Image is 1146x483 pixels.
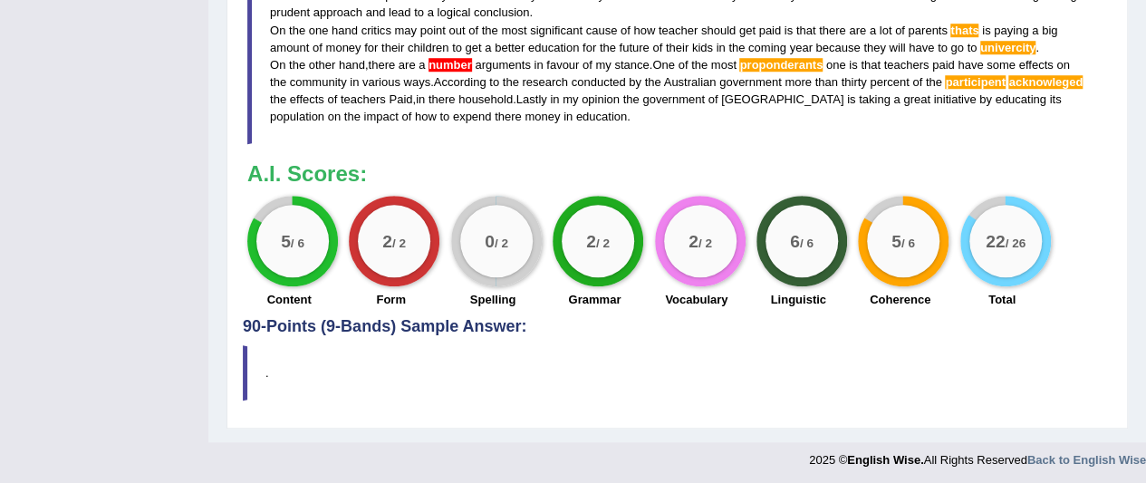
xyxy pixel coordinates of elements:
[814,75,837,89] span: than
[568,291,621,308] label: Grammar
[859,92,891,106] span: taking
[411,110,415,123] span: Possible typo: you repeated a whitespace (did you mean: )
[863,41,886,54] span: they
[452,41,462,54] span: to
[909,41,934,54] span: have
[428,5,434,19] span: a
[328,110,341,123] span: on
[573,110,576,123] span: Possible typo: you repeated a whitespace (did you mean: )
[901,236,915,249] small: / 6
[448,41,452,54] span: Possible typo: you repeated a whitespace (did you mean: )
[621,24,631,37] span: of
[889,41,905,54] span: will
[394,24,417,37] span: may
[270,92,286,106] span: the
[546,58,579,72] span: favour
[958,58,983,72] span: have
[1008,75,1083,89] span: Possible spelling mistake found. (did you mean: acknowledged)
[847,453,923,467] strong: English Wise.
[448,24,465,37] span: out
[416,92,425,106] span: in
[439,110,449,123] span: to
[633,24,655,37] span: how
[826,58,846,72] span: one
[691,58,708,72] span: the
[809,442,1146,469] div: 2025 © All Rights Reserved
[289,58,305,72] span: the
[595,58,611,72] span: my
[785,24,793,37] span: is
[967,41,977,54] span: to
[465,41,481,54] span: get
[344,110,361,123] span: the
[392,236,406,249] small: / 2
[893,92,900,106] span: a
[470,291,516,308] label: Spelling
[368,58,395,72] span: there
[434,75,486,89] span: According
[332,24,358,37] span: hand
[652,41,662,54] span: of
[982,24,990,37] span: is
[403,75,430,89] span: ways
[701,24,736,37] span: should
[270,75,286,89] span: the
[270,58,285,72] span: On
[883,58,929,72] span: teachers
[420,24,446,37] span: point
[270,110,324,123] span: population
[739,58,823,72] span: Possible spelling mistake found. (did you mean: preponderance)
[572,75,626,89] span: conducted
[903,92,930,106] span: great
[550,92,559,106] span: in
[645,75,661,89] span: the
[721,92,843,106] span: [GEOGRAPHIC_DATA]
[994,24,1028,37] span: paying
[530,24,583,37] span: significant
[945,75,1005,89] span: Possible spelling mistake found. (did you mean: participant)
[692,41,713,54] span: kids
[327,92,337,106] span: of
[841,75,866,89] span: thirty
[290,92,324,106] span: effects
[719,75,782,89] span: government
[414,5,424,19] span: to
[324,92,328,106] span: Possible typo: you repeated a whitespace (did you mean: )
[664,75,717,89] span: Australian
[389,5,411,19] span: lead
[728,41,745,54] span: the
[980,41,1035,54] span: Possible spelling mistake found. (did you mean: university)
[313,41,323,54] span: of
[267,291,312,308] label: Content
[458,92,513,106] span: household
[291,236,304,249] small: / 6
[341,92,386,106] span: teachers
[642,92,705,106] span: government
[796,24,816,37] span: that
[770,291,825,308] label: Linguistic
[419,58,425,72] span: a
[485,230,495,250] big: 0
[623,92,640,106] span: the
[782,75,785,89] span: Possible typo: you repeated a whitespace (did you mean: )
[629,75,641,89] span: by
[1049,92,1061,106] span: its
[619,41,649,54] span: future
[583,58,592,72] span: of
[489,75,499,89] span: to
[785,75,812,89] span: more
[790,230,800,250] big: 6
[325,41,361,54] span: money
[401,110,411,123] span: of
[1056,58,1069,72] span: on
[815,41,860,54] span: because
[976,92,979,106] span: Possible typo: you repeated a whitespace (did you mean: )
[399,58,416,72] span: are
[849,58,857,72] span: is
[1027,453,1146,467] a: Back to English Wise
[376,291,406,308] label: Form
[525,110,560,123] span: money
[789,41,812,54] span: year
[758,24,781,37] span: paid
